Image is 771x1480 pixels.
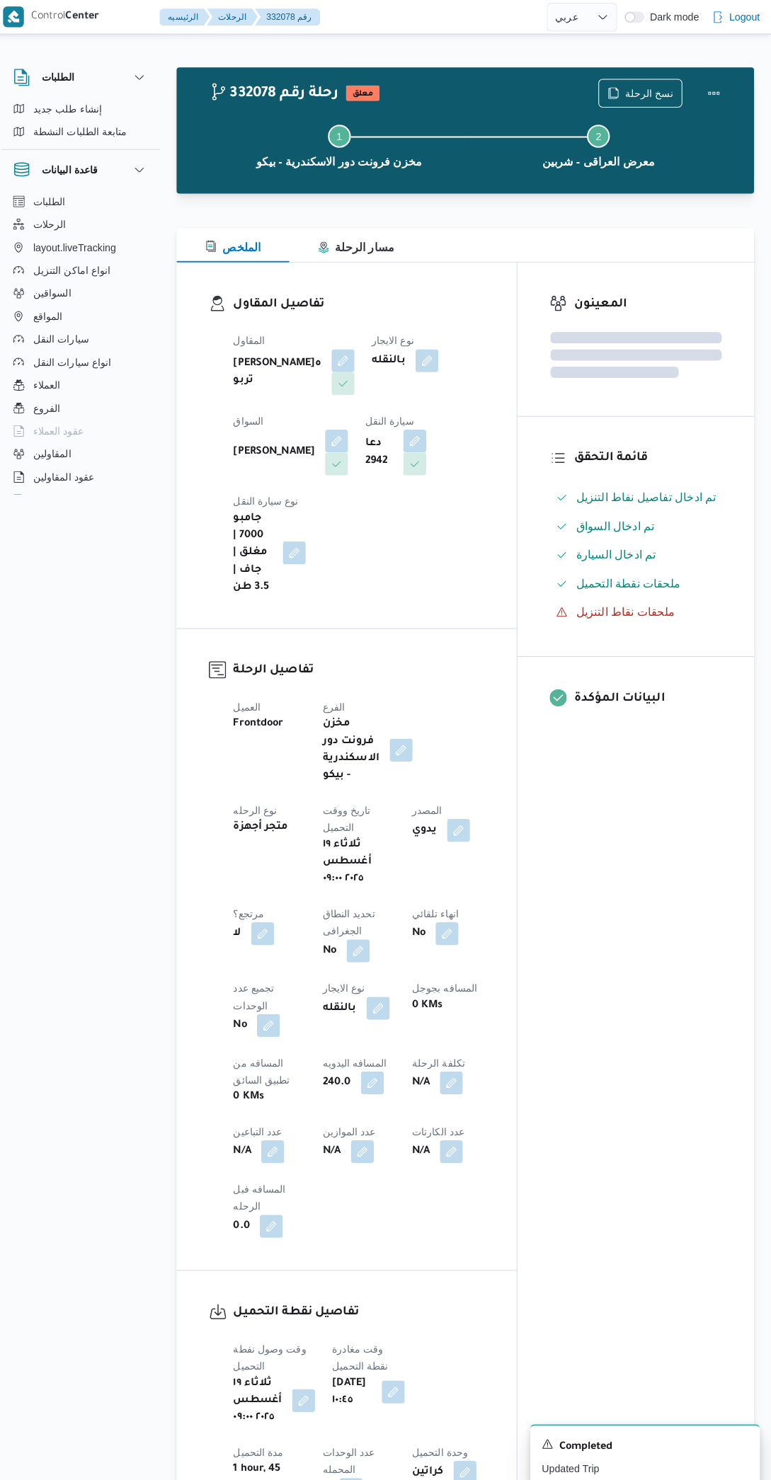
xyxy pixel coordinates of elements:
b: معلق [358,88,378,97]
span: وقت مغادرة نقطة التحميل [338,1326,393,1354]
b: دعا 2942 [370,430,398,464]
span: المواقع [42,304,72,321]
span: انواع اماكن التنزيل [42,258,119,275]
button: عقود المقاولين [17,459,161,482]
span: متابعة الطلبات النشطة [42,122,135,139]
button: الرحلات [214,8,264,25]
span: الملخص [212,238,267,250]
span: عدد الكارتات [416,1111,468,1123]
span: ملحقات نقطة التحميل [578,570,681,582]
span: ملحقات نقاط التنزيل [578,598,675,610]
b: 1 hour, 45 minutes [240,1442,309,1476]
span: تم ادخال السواق [578,511,656,528]
span: معلق [351,84,384,100]
span: المسافه من تطبيق السائق [240,1043,296,1072]
b: يدوي [416,811,441,828]
b: بالنقله [329,987,362,1004]
span: سيارات النقل [42,326,98,343]
button: العملاء [17,369,161,391]
span: تم ادخال السواق [578,513,656,525]
span: عقود العملاء [42,417,92,434]
b: No [240,1004,253,1021]
span: نوع سيارة النقل [240,489,304,500]
b: N/A [329,1128,346,1145]
button: Actions [700,78,729,106]
button: تم ادخال السيارة [553,537,722,559]
span: مرتجع؟ [240,896,270,907]
span: الطلبات [42,190,74,207]
button: layout.liveTracking [17,233,161,256]
b: [PERSON_NAME]ه تربو [240,350,327,384]
span: السواق [240,410,270,421]
span: المقاول [240,331,271,342]
button: متابعة الطلبات النشطة [17,119,161,142]
button: الطلبات [23,68,156,85]
span: 2 [598,129,603,140]
div: قاعدة البيانات [11,188,167,494]
span: إنشاء طلب جديد [42,99,110,116]
h3: المعينون [576,291,722,310]
span: السواقين [42,281,80,298]
h3: قائمة التحقق [576,443,722,462]
button: انواع سيارات النقل [17,346,161,369]
span: نوع الايجار [377,331,418,342]
span: نسخ الرحلة [627,84,674,101]
b: No [329,930,342,947]
button: تم ادخال السواق [553,508,722,531]
b: بالنقله [377,348,410,365]
span: مخزن فرونت دور الاسكندرية - بيكو [263,151,426,168]
button: الرحلات [17,210,161,233]
button: ملحقات نقطة التحميل [553,565,722,587]
span: مسار الرحلة [324,238,399,250]
span: عدد الوحدات المحمله [329,1428,380,1456]
div: Notification [544,1418,748,1437]
button: قاعدة البيانات [23,159,156,176]
span: المسافه بجوجل [416,970,481,981]
button: المواقع [17,301,161,323]
span: المسافه اليدويه [329,1043,392,1055]
span: معرض العراقى - شربين [544,151,656,168]
span: تكلفة الرحلة [416,1043,469,1055]
button: تم ادخال تفاصيل نفاط التنزيل [553,480,722,503]
b: No [416,913,430,930]
button: اجهزة التليفون [17,482,161,505]
b: Center [74,11,108,23]
span: مدة التحميل [240,1428,290,1439]
b: كراتين [416,1445,447,1462]
b: 0 [329,1462,335,1479]
span: المسافه فبل الرحله [240,1168,292,1196]
span: تم ادخال السيارة [578,541,657,553]
span: تاريخ ووقت التحميل [329,794,376,822]
span: نوع الرحله [240,794,283,805]
span: العملاء [42,372,69,389]
span: الفرع [329,692,350,704]
button: المقاولين [17,437,161,459]
span: 1 [342,129,348,140]
span: ملحقات نقطة التحميل [578,568,681,585]
span: Completed [561,1420,615,1437]
span: عقود المقاولين [42,462,103,479]
button: مخزن فرونت دور الاسكندرية - بيكو [217,106,473,180]
span: ملحقات نقاط التنزيل [578,596,675,613]
b: 0 KMs [240,1074,270,1091]
h3: البيانات المؤكدة [576,680,722,699]
span: تجميع عدد الوحدات [240,970,280,998]
b: N/A [416,1060,434,1077]
button: الرئيسيه [167,8,217,25]
span: عدد التباعين [240,1111,288,1123]
button: 332078 رقم [261,8,326,25]
button: إنشاء طلب جديد [17,96,161,119]
button: نسخ الرحلة [600,78,683,106]
button: انواع اماكن التنزيل [17,256,161,278]
h3: الطلبات [51,68,83,85]
span: وقت وصول نفطة التحميل [240,1326,312,1354]
span: تم ادخال السيارة [578,539,657,556]
div: الطلبات [11,96,167,147]
b: لا [240,913,248,930]
b: متجر أجهزة [240,808,294,825]
button: عقود العملاء [17,414,161,437]
b: 240.0 [329,1060,356,1077]
span: تم ادخال تفاصيل نفاط التنزيل [578,485,716,497]
button: الطلبات [17,188,161,210]
b: [DATE] ١٠:٤٥ [338,1357,377,1391]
